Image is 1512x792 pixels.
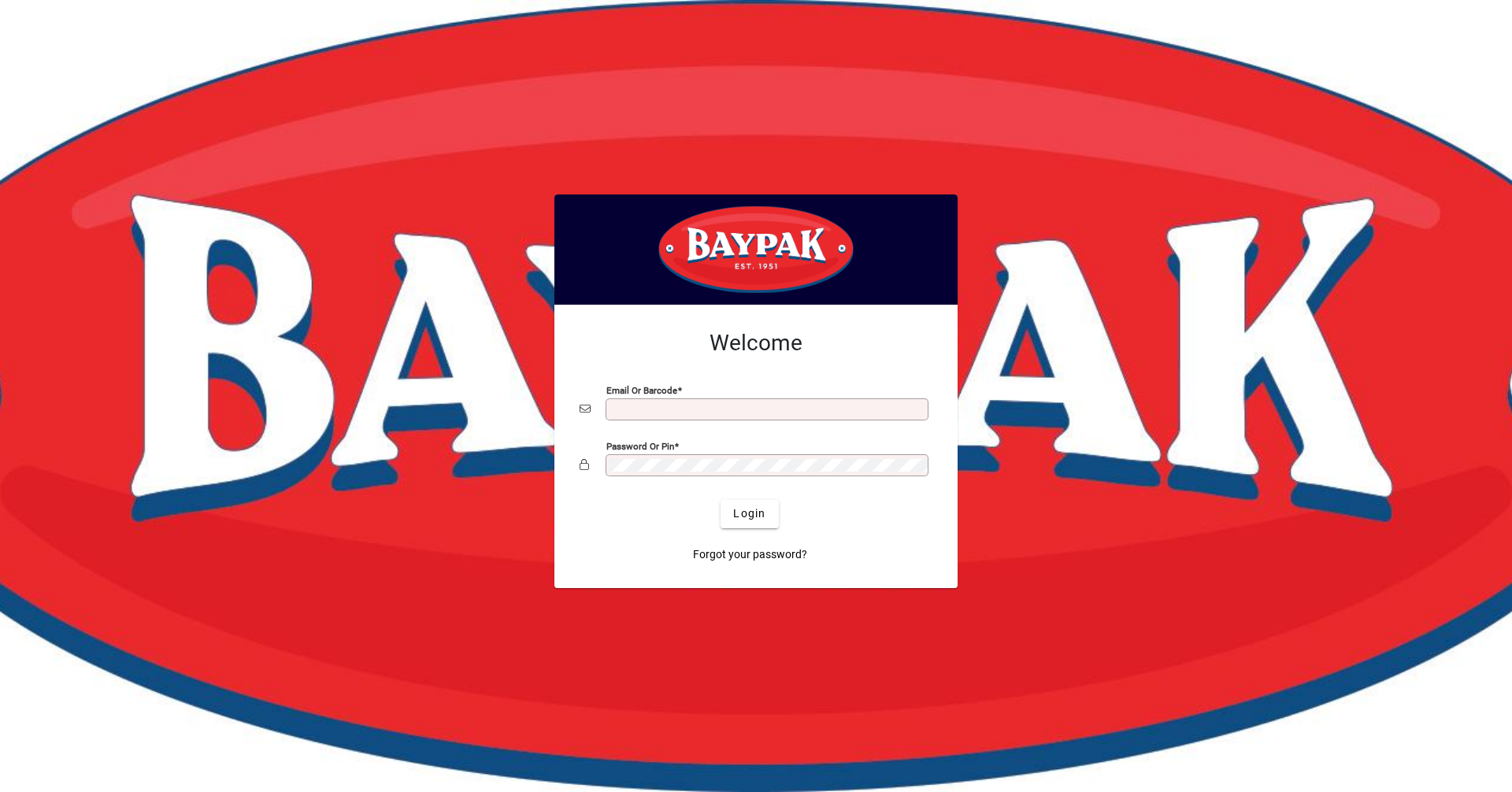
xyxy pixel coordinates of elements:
[721,500,778,528] button: Login
[693,546,807,563] span: Forgot your password?
[733,505,765,522] span: Login
[687,541,813,569] a: Forgot your password?
[606,384,677,395] mat-label: Email or Barcode
[580,330,932,357] h2: Welcome
[606,440,674,451] mat-label: Password or Pin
